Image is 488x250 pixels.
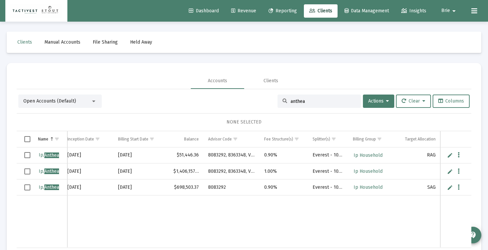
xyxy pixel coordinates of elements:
a: Ip,Anthea [38,182,60,192]
a: Clients [12,36,37,49]
span: Clients [17,39,32,45]
div: Select row [24,168,30,174]
a: Clients [304,4,338,18]
td: Column Balance [169,131,203,147]
a: Insights [396,4,432,18]
span: Dashboard [189,8,219,14]
span: Show filter options for column 'Billing Group' [377,136,382,141]
span: Show filter options for column 'Splitter(s)' [331,136,336,141]
td: 0.90% [260,179,308,195]
td: RAG [395,147,440,163]
button: Brie [433,4,466,17]
a: Ip,Anthea [38,150,60,160]
td: 0.90% [260,147,308,163]
td: Column Target Allocation [395,131,440,147]
td: 1.00% [260,163,308,179]
input: Search [291,99,356,104]
span: Ip, [39,152,59,158]
button: Columns [433,95,470,108]
a: Revenue [226,4,262,18]
td: 8083292 [203,179,260,195]
span: Show filter options for column 'Fee Structure(s)' [294,136,299,141]
td: [DATE] [63,179,113,195]
td: Column Fee Structure(s) [260,131,308,147]
a: Reporting [263,4,302,18]
span: Data Management [345,8,389,14]
div: Accounts [208,78,227,84]
td: [DATE] [113,179,169,195]
td: Column Inception Date [63,131,113,147]
span: Ip, [39,184,59,190]
mat-icon: arrow_drop_down [450,4,458,18]
div: Splitter(s) [313,136,330,142]
span: Clear [402,98,425,104]
div: Name [38,136,48,142]
td: Column Billing Start Date [113,131,169,147]
div: Clients [264,78,278,84]
span: Ip Household [354,152,383,158]
span: Reporting [269,8,297,14]
td: [DATE] [63,147,113,163]
span: Ip, [39,168,59,174]
div: Advisor Code [208,136,232,142]
span: Anthea [44,152,59,158]
div: Target Allocation [405,136,436,142]
span: Ip Household [354,168,383,174]
img: Dashboard [10,4,62,18]
td: $1,406,157.74 [169,163,203,179]
div: Fee Structure(s) [264,136,293,142]
td: 8083292, 8363348, VG9 [203,163,260,179]
button: Clear [396,95,431,108]
span: Manual Accounts [44,39,80,45]
a: Data Management [339,4,394,18]
span: Actions [368,98,389,104]
span: Ip Household [354,184,383,190]
span: Show filter options for column 'Billing Start Date' [149,136,154,141]
span: Show filter options for column 'Name' [54,136,59,141]
div: Select row [24,152,30,158]
button: Actions [363,95,394,108]
td: Everest - 100% [308,179,349,195]
div: Select row [24,184,30,190]
td: Column Name [33,131,67,147]
td: Everest - 100% [308,163,349,179]
mat-icon: contact_support [469,231,477,239]
td: 8083292, 8363348, VG9 [203,147,260,163]
span: Brie [441,8,450,14]
td: [DATE] [113,163,169,179]
a: Ip Household [353,166,383,176]
a: Ip,Anthea [38,166,60,176]
div: Balance [184,136,199,142]
td: [DATE] [113,147,169,163]
div: Select all [24,136,30,142]
a: Edit [447,184,453,190]
span: Show filter options for column 'Advisor Code' [233,136,238,141]
td: Column Splitter(s) [308,131,349,147]
td: SAG [395,179,440,195]
td: $51,446.36 [169,147,203,163]
div: NONE SELECTED [22,119,466,125]
a: Ip Household [353,150,383,160]
span: Columns [438,98,464,104]
span: Held Away [130,39,152,45]
span: Open Accounts (Default) [23,98,76,104]
span: Revenue [231,8,256,14]
span: Anthea [44,184,59,190]
a: Dashboard [183,4,224,18]
span: Clients [309,8,332,14]
a: Manual Accounts [39,36,86,49]
td: Column Billing Group [348,131,395,147]
span: File Sharing [93,39,118,45]
td: Column Advisor Code [203,131,260,147]
a: File Sharing [87,36,123,49]
td: $698,503.37 [169,179,203,195]
a: Held Away [125,36,157,49]
div: Inception Date [67,136,94,142]
div: Billing Start Date [118,136,148,142]
a: Ip Household [353,182,383,192]
a: Edit [447,152,453,158]
div: Billing Group [353,136,376,142]
td: Everest - 100% [308,147,349,163]
span: Show filter options for column 'Inception Date' [95,136,100,141]
span: Anthea [44,168,59,174]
